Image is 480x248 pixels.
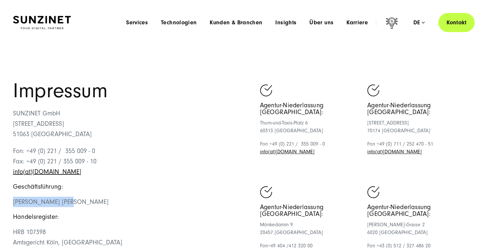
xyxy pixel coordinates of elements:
[13,229,46,236] span: HRB 107398
[126,19,148,26] a: Services
[13,146,240,177] p: Fon: +49 (0) 221 / 355 009 - 0 Fax: +49 (0) 221 / 355 009 - 10
[367,149,422,155] a: Schreiben Sie eine E-Mail an sunzinet
[13,81,240,101] h1: Impressum
[13,168,81,175] a: Schreiben Sie eine E-Mail an sunzinet
[276,19,297,26] a: Insights
[367,221,467,236] p: [PERSON_NAME]-Gasse 2 6020 [GEOGRAPHIC_DATA]
[260,102,360,116] h5: Agentur-Niederlassung [GEOGRAPHIC_DATA]:
[260,119,360,135] p: Thurn-und-Taxis-Platz 6 60313 [GEOGRAPHIC_DATA]
[346,19,368,26] a: Karriere
[260,204,360,218] h5: Agentur-Niederlassung [GEOGRAPHIC_DATA]:
[161,19,197,26] a: Technologien
[367,119,467,135] p: [STREET_ADDRESS] 70174 [GEOGRAPHIC_DATA]
[13,214,240,220] h5: Handelsregister:
[367,102,467,116] h5: Agentur-Niederlassung [GEOGRAPHIC_DATA]:
[438,13,475,32] a: Kontakt
[13,198,109,206] span: [PERSON_NAME] [PERSON_NAME]
[13,108,240,139] p: SUNZINET GmbH [STREET_ADDRESS] 51063 [GEOGRAPHIC_DATA]
[210,19,263,26] a: Kunden & Branchen
[13,239,122,246] span: Amtsgericht Köln, [GEOGRAPHIC_DATA]
[260,221,360,236] p: Mönkedamm 9 20457 [GEOGRAPHIC_DATA]
[13,183,240,190] h5: Geschäftsführung:
[260,149,315,155] a: Schreiben Sie eine E-Mail an sunzinet
[367,204,467,218] h5: Agentur-Niederlassung [GEOGRAPHIC_DATA]:
[13,16,71,30] img: SUNZINET Full Service Digital Agentur
[413,19,425,26] div: de
[260,140,360,156] p: Fon +49 (0) 221 / 355 009 - 0
[310,19,334,26] a: Über uns
[367,140,467,156] p: Fon +49 (0) 711 / 252 470 - 51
